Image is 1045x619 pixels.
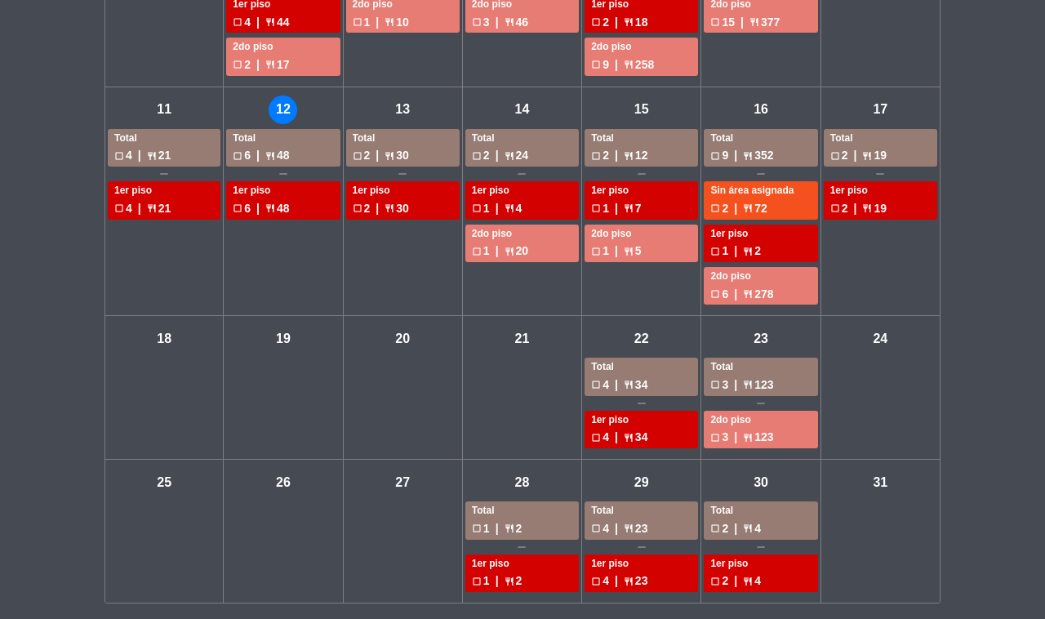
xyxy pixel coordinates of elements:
[138,199,141,218] span: |
[353,151,362,161] span: check_box_outline_blank
[233,183,333,199] div: 1er piso
[353,13,453,32] div: 1 10
[114,183,214,199] div: 1er piso
[150,324,179,353] div: 18
[615,572,618,590] span: |
[353,183,453,199] div: 1er piso
[747,468,776,497] div: 30
[624,151,634,161] span: restaurant
[743,523,753,533] span: restaurant
[472,17,482,27] span: check_box_outline_blank
[624,380,634,390] span: restaurant
[615,242,618,261] span: |
[627,96,656,124] div: 15
[866,324,895,353] div: 24
[385,17,394,27] span: restaurant
[710,523,720,533] span: check_box_outline_blank
[743,289,753,299] span: restaurant
[472,577,482,586] span: check_box_outline_blank
[734,519,737,538] span: |
[233,60,242,69] span: check_box_outline_blank
[710,203,720,213] span: check_box_outline_blank
[710,17,720,27] span: check_box_outline_blank
[508,96,536,124] div: 14
[256,146,260,165] span: |
[269,324,297,353] div: 19
[233,151,242,161] span: check_box_outline_blank
[830,183,931,199] div: 1er piso
[710,247,720,256] span: check_box_outline_blank
[734,285,737,304] span: |
[472,151,482,161] span: check_box_outline_blank
[710,412,811,429] div: 2do piso
[627,468,656,497] div: 29
[710,572,811,590] div: 2 4
[114,146,214,165] div: 4 21
[743,433,753,443] span: restaurant
[591,151,601,161] span: check_box_outline_blank
[472,519,572,538] div: 1 2
[710,285,811,304] div: 6 278
[710,151,720,161] span: check_box_outline_blank
[862,151,872,161] span: restaurant
[472,131,572,147] div: Total
[233,203,242,213] span: check_box_outline_blank
[710,428,811,447] div: 3 123
[710,577,720,586] span: check_box_outline_blank
[591,242,691,261] div: 1 5
[353,203,362,213] span: check_box_outline_blank
[591,131,691,147] div: Total
[472,146,572,165] div: 2 24
[472,242,572,261] div: 1 20
[505,151,514,161] span: restaurant
[591,428,691,447] div: 4 34
[472,503,572,519] div: Total
[734,572,737,590] span: |
[147,151,157,161] span: restaurant
[591,376,691,394] div: 4 34
[710,226,811,243] div: 1er piso
[265,60,275,69] span: restaurant
[496,572,499,590] span: |
[505,203,514,213] span: restaurant
[624,17,634,27] span: restaurant
[591,433,601,443] span: check_box_outline_blank
[624,433,634,443] span: restaurant
[591,183,691,199] div: 1er piso
[505,523,514,533] span: restaurant
[233,199,333,218] div: 6 48
[624,523,634,533] span: restaurant
[591,556,691,572] div: 1er piso
[734,376,737,394] span: |
[830,203,840,213] span: check_box_outline_blank
[830,151,840,161] span: check_box_outline_blank
[591,380,601,390] span: check_box_outline_blank
[269,468,297,497] div: 26
[734,146,737,165] span: |
[269,96,297,124] div: 12
[615,376,618,394] span: |
[505,247,514,256] span: restaurant
[740,13,744,32] span: |
[508,468,536,497] div: 28
[508,324,536,353] div: 21
[615,146,618,165] span: |
[830,199,931,218] div: 2 19
[265,203,275,213] span: restaurant
[138,146,141,165] span: |
[114,151,124,161] span: check_box_outline_blank
[615,199,618,218] span: |
[591,56,691,74] div: 9 258
[150,96,179,124] div: 11
[591,247,601,256] span: check_box_outline_blank
[256,13,260,32] span: |
[472,183,572,199] div: 1er piso
[747,324,776,353] div: 23
[591,519,691,538] div: 4 23
[233,146,333,165] div: 6 48
[591,60,601,69] span: check_box_outline_blank
[385,151,394,161] span: restaurant
[472,226,572,243] div: 2do piso
[734,428,737,447] span: |
[505,577,514,586] span: restaurant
